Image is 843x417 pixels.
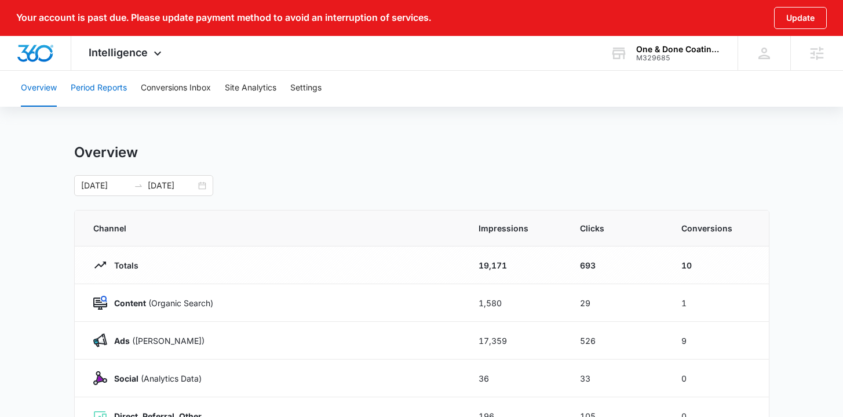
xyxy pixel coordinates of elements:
[93,333,107,347] img: Ads
[74,144,138,161] h1: Overview
[465,360,566,397] td: 36
[667,322,769,360] td: 9
[566,284,667,322] td: 29
[225,70,276,107] button: Site Analytics
[114,298,146,308] strong: Content
[107,259,138,271] p: Totals
[636,45,721,54] div: account name
[681,222,750,234] span: Conversions
[71,70,127,107] button: Period Reports
[566,360,667,397] td: 33
[580,222,654,234] span: Clicks
[141,70,211,107] button: Conversions Inbox
[566,322,667,360] td: 526
[290,70,322,107] button: Settings
[148,179,196,192] input: End date
[667,284,769,322] td: 1
[93,222,451,234] span: Channel
[107,297,213,309] p: (Organic Search)
[465,284,566,322] td: 1,580
[89,46,148,59] span: Intelligence
[134,181,143,190] span: to
[479,222,552,234] span: Impressions
[667,360,769,397] td: 0
[114,336,130,346] strong: Ads
[93,371,107,385] img: Social
[16,12,431,23] p: Your account is past due. Please update payment method to avoid an interruption of services.
[107,335,205,347] p: ([PERSON_NAME])
[114,374,138,383] strong: Social
[465,246,566,284] td: 19,171
[566,246,667,284] td: 693
[774,7,827,29] button: Update
[107,372,202,385] p: (Analytics Data)
[21,70,57,107] button: Overview
[667,246,769,284] td: 10
[81,179,129,192] input: Start date
[93,296,107,310] img: Content
[636,54,721,62] div: account id
[465,322,566,360] td: 17,359
[134,181,143,190] span: swap-right
[71,36,182,70] div: Intelligence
